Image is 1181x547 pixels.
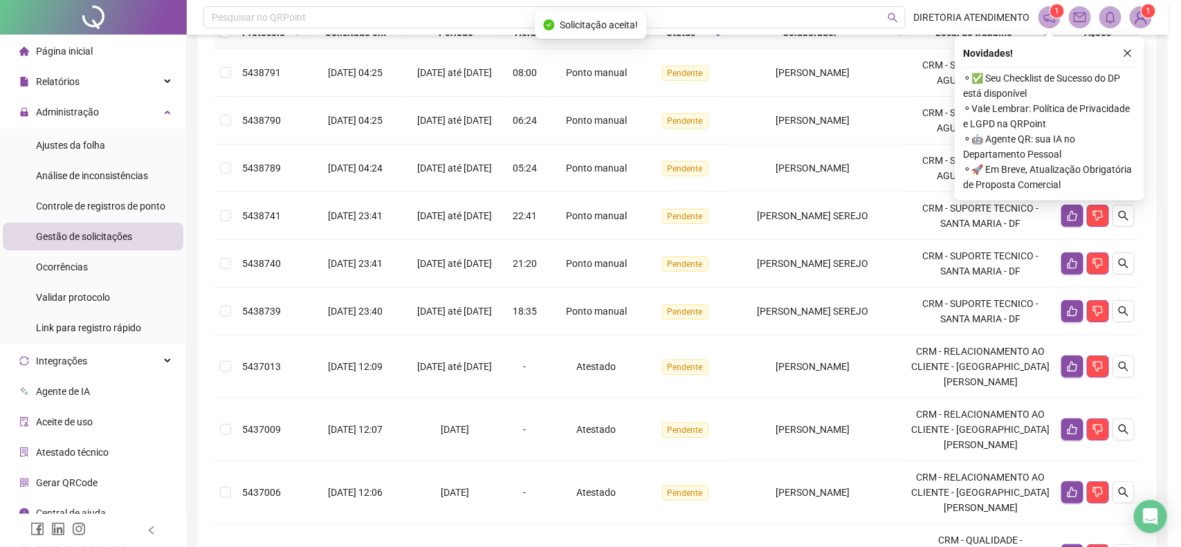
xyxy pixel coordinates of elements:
span: Solicitação aceita! [560,17,638,33]
span: ⚬ ✅ Seu Checklist de Sucesso do DP está disponível [963,71,1136,101]
span: check-circle [543,19,554,30]
span: ⚬ 🚀 Em Breve, Atualização Obrigatória de Proposta Comercial [963,162,1136,192]
span: close [1123,48,1133,58]
div: Open Intercom Messenger [1134,500,1167,533]
span: Novidades ! [963,46,1013,61]
span: ⚬ Vale Lembrar: Política de Privacidade e LGPD na QRPoint [963,101,1136,131]
span: ⚬ 🤖 Agente QR: sua IA no Departamento Pessoal [963,131,1136,162]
